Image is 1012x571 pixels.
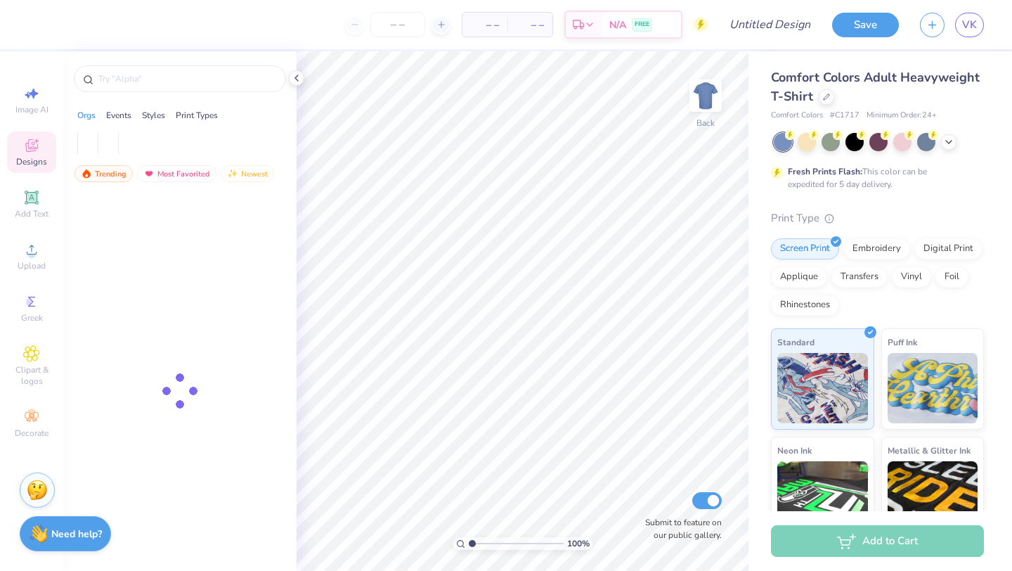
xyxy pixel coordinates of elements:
[888,335,917,349] span: Puff Ink
[692,82,720,110] img: Back
[15,208,48,219] span: Add Text
[567,537,590,550] span: 100 %
[609,18,626,32] span: N/A
[914,238,982,259] div: Digital Print
[777,353,868,423] img: Standard
[788,166,862,177] strong: Fresh Prints Flash:
[962,17,977,33] span: VK
[843,238,910,259] div: Embroidery
[771,295,839,316] div: Rhinestones
[176,109,218,122] div: Print Types
[637,516,722,541] label: Submit to feature on our public gallery.
[696,117,715,129] div: Back
[771,69,980,105] span: Comfort Colors Adult Heavyweight T-Shirt
[955,13,984,37] a: VK
[221,165,274,182] div: Newest
[74,165,133,182] div: Trending
[7,364,56,387] span: Clipart & logos
[635,20,649,30] span: FREE
[137,165,216,182] div: Most Favorited
[888,443,971,458] span: Metallic & Glitter Ink
[788,165,961,191] div: This color can be expedited for 5 day delivery.
[777,443,812,458] span: Neon Ink
[830,110,859,122] span: # C1717
[718,11,822,39] input: Untitled Design
[771,267,827,288] div: Applique
[471,18,499,32] span: – –
[18,260,46,271] span: Upload
[888,461,978,532] img: Metallic & Glitter Ink
[867,110,937,122] span: Minimum Order: 24 +
[77,109,96,122] div: Orgs
[516,18,544,32] span: – –
[892,267,931,288] div: Vinyl
[143,169,155,179] img: most_fav.gif
[370,12,425,37] input: – –
[16,156,47,167] span: Designs
[21,312,43,323] span: Greek
[771,210,984,226] div: Print Type
[777,335,815,349] span: Standard
[888,353,978,423] img: Puff Ink
[81,169,92,179] img: trending.gif
[832,13,899,37] button: Save
[777,461,868,532] img: Neon Ink
[771,110,823,122] span: Comfort Colors
[771,238,839,259] div: Screen Print
[97,72,277,86] input: Try "Alpha"
[227,169,238,179] img: Newest.gif
[831,267,888,288] div: Transfers
[142,109,165,122] div: Styles
[15,104,48,115] span: Image AI
[15,428,48,439] span: Decorate
[935,267,968,288] div: Foil
[106,109,131,122] div: Events
[51,527,102,541] strong: Need help?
